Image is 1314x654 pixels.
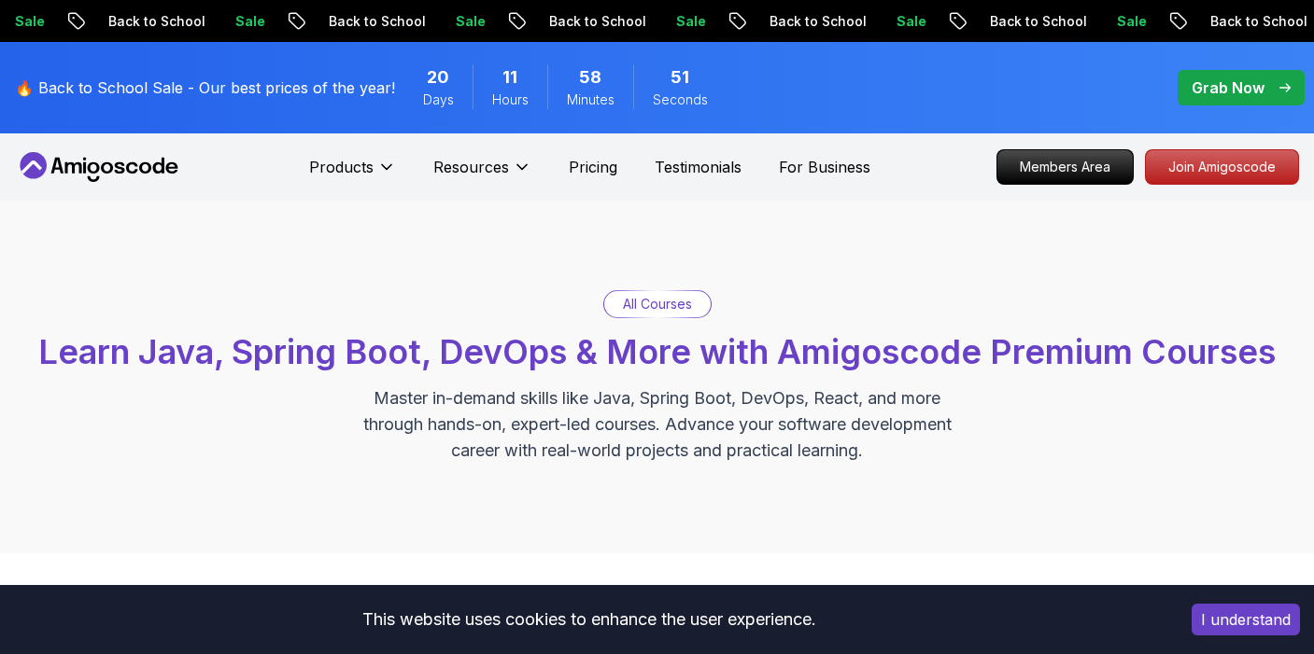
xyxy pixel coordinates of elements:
[309,156,396,193] button: Products
[427,64,449,90] span: 20 Days
[534,12,661,31] p: Back to School
[38,331,1276,372] span: Learn Java, Spring Boot, DevOps & More with Amigoscode Premium Courses
[579,64,601,90] span: 58 Minutes
[502,64,517,90] span: 11 Hours
[1145,149,1299,185] a: Join Amigoscode
[653,90,708,109] span: Seconds
[661,12,721,31] p: Sale
[14,599,1164,640] div: This website uses cookies to enhance the user experience.
[655,156,742,178] a: Testimonials
[1102,12,1162,31] p: Sale
[755,12,882,31] p: Back to School
[996,149,1134,185] a: Members Area
[975,12,1102,31] p: Back to School
[623,295,692,313] p: All Courses
[220,12,280,31] p: Sale
[344,385,971,464] p: Master in-demand skills like Java, Spring Boot, DevOps, React, and more through hands-on, expert-...
[1198,537,1314,626] iframe: chat widget
[1146,150,1298,184] p: Join Amigoscode
[433,156,509,178] p: Resources
[433,156,531,193] button: Resources
[779,156,870,178] a: For Business
[93,12,220,31] p: Back to School
[882,12,941,31] p: Sale
[1192,604,1300,635] button: Accept cookies
[1192,77,1265,99] p: Grab Now
[441,12,501,31] p: Sale
[314,12,441,31] p: Back to School
[492,90,529,109] span: Hours
[569,156,617,178] a: Pricing
[15,77,395,99] p: 🔥 Back to School Sale - Our best prices of the year!
[997,150,1133,184] p: Members Area
[309,156,374,178] p: Products
[423,90,454,109] span: Days
[671,64,689,90] span: 51 Seconds
[567,90,615,109] span: Minutes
